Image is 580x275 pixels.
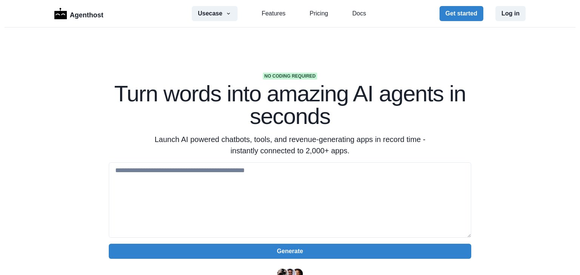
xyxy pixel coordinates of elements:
a: Docs [352,9,366,18]
span: No coding required [263,73,317,79]
p: Agenthost [70,7,103,20]
h1: Turn words into amazing AI agents in seconds [109,82,471,128]
p: Launch AI powered chatbots, tools, and revenue-generating apps in record time - instantly connect... [145,134,435,156]
button: Usecase [192,6,238,21]
a: LogoAgenthost [54,7,103,20]
a: Features [262,9,285,18]
button: Generate [109,244,471,259]
img: Logo [54,8,67,19]
a: Pricing [310,9,328,18]
button: Log in [495,6,526,21]
button: Get started [440,6,483,21]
